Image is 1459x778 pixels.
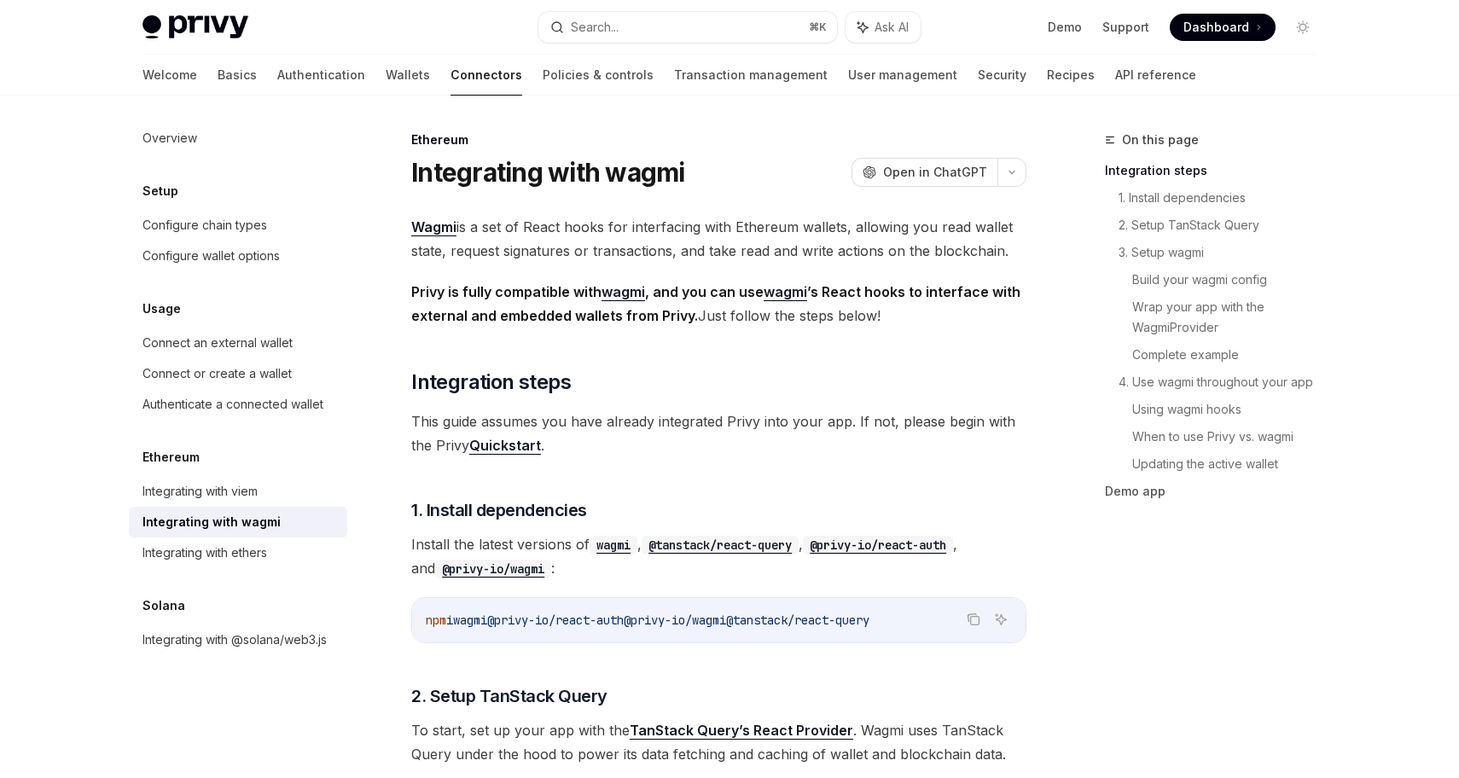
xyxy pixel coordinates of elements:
[386,55,430,96] a: Wallets
[543,55,654,96] a: Policies & controls
[453,613,487,628] span: wagmi
[1132,266,1330,293] a: Build your wagmi config
[411,283,1020,324] strong: Privy is fully compatible with , and you can use ’s React hooks to interface with external and em...
[1119,369,1330,396] a: 4. Use wagmi throughout your app
[142,15,248,39] img: light logo
[142,595,185,616] h5: Solana
[1119,239,1330,266] a: 3. Setup wagmi
[129,507,347,537] a: Integrating with wagmi
[852,158,997,187] button: Open in ChatGPT
[1170,14,1276,41] a: Dashboard
[1132,341,1330,369] a: Complete example
[129,476,347,507] a: Integrating with viem
[1183,19,1249,36] span: Dashboard
[990,608,1012,630] button: Ask AI
[411,157,685,188] h1: Integrating with wagmi
[411,369,571,396] span: Integration steps
[426,613,446,628] span: npm
[803,536,953,554] code: @privy-io/react-auth
[590,536,637,554] code: wagmi
[809,20,827,34] span: ⌘ K
[602,283,645,301] a: wagmi
[411,718,1026,766] span: To start, set up your app with the . Wagmi uses TanStack Query under the hood to power its data f...
[142,299,181,319] h5: Usage
[875,19,909,36] span: Ask AI
[1102,19,1149,36] a: Support
[1119,212,1330,239] a: 2. Setup TanStack Query
[411,131,1026,148] div: Ethereum
[129,328,347,358] a: Connect an external wallet
[469,437,541,455] a: Quickstart
[142,630,327,650] div: Integrating with @solana/web3.js
[450,55,522,96] a: Connectors
[435,560,551,577] a: @privy-io/wagmi
[411,532,1026,580] span: Install the latest versions of , , , and :
[642,536,799,554] code: @tanstack/react-query
[142,55,197,96] a: Welcome
[1105,157,1330,184] a: Integration steps
[129,241,347,271] a: Configure wallet options
[411,280,1026,328] span: Just follow the steps below!
[1122,130,1199,150] span: On this page
[142,246,280,266] div: Configure wallet options
[1105,478,1330,505] a: Demo app
[1132,396,1330,423] a: Using wagmi hooks
[411,215,1026,263] span: is a set of React hooks for interfacing with Ethereum wallets, allowing you read wallet state, re...
[630,722,853,740] a: TanStack Query’s React Provider
[142,363,292,384] div: Connect or create a wallet
[142,215,267,235] div: Configure chain types
[277,55,365,96] a: Authentication
[1132,450,1330,478] a: Updating the active wallet
[978,55,1026,96] a: Security
[411,498,587,522] span: 1. Install dependencies
[764,283,807,301] a: wagmi
[142,447,200,467] h5: Ethereum
[142,512,281,532] div: Integrating with wagmi
[218,55,257,96] a: Basics
[129,123,347,154] a: Overview
[590,536,637,553] a: wagmi
[674,55,828,96] a: Transaction management
[1119,184,1330,212] a: 1. Install dependencies
[962,608,985,630] button: Copy the contents from the code block
[848,55,957,96] a: User management
[571,17,619,38] div: Search...
[142,481,258,502] div: Integrating with viem
[446,613,453,628] span: i
[142,394,323,415] div: Authenticate a connected wallet
[1132,423,1330,450] a: When to use Privy vs. wagmi
[846,12,921,43] button: Ask AI
[129,537,347,568] a: Integrating with ethers
[1048,19,1082,36] a: Demo
[624,613,726,628] span: @privy-io/wagmi
[1289,14,1317,41] button: Toggle dark mode
[538,12,837,43] button: Search...⌘K
[129,210,347,241] a: Configure chain types
[1115,55,1196,96] a: API reference
[883,164,987,181] span: Open in ChatGPT
[129,624,347,655] a: Integrating with @solana/web3.js
[642,536,799,553] a: @tanstack/react-query
[803,536,953,553] a: @privy-io/react-auth
[411,218,456,236] a: Wagmi
[726,613,869,628] span: @tanstack/react-query
[487,613,624,628] span: @privy-io/react-auth
[435,560,551,578] code: @privy-io/wagmi
[129,358,347,389] a: Connect or create a wallet
[142,333,293,353] div: Connect an external wallet
[411,684,607,708] span: 2. Setup TanStack Query
[1132,293,1330,341] a: Wrap your app with the WagmiProvider
[129,389,347,420] a: Authenticate a connected wallet
[1047,55,1095,96] a: Recipes
[142,181,178,201] h5: Setup
[142,543,267,563] div: Integrating with ethers
[411,409,1026,457] span: This guide assumes you have already integrated Privy into your app. If not, please begin with the...
[142,128,197,148] div: Overview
